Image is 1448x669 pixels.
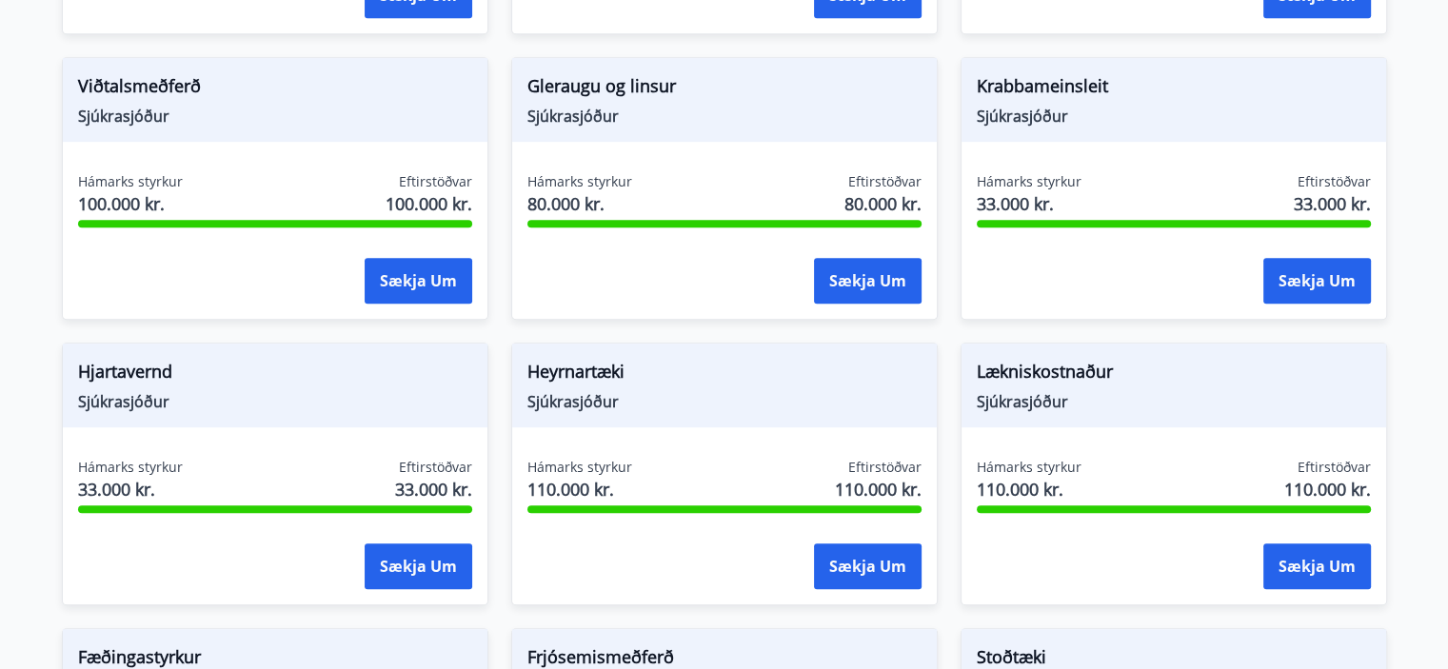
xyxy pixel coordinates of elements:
[78,477,183,502] span: 33.000 kr.
[78,73,472,106] span: Viðtalsmeðferð
[399,458,472,477] span: Eftirstöðvar
[78,191,183,216] span: 100.000 kr.
[78,106,472,127] span: Sjúkrasjóður
[78,172,183,191] span: Hámarks styrkur
[977,73,1371,106] span: Krabbameinsleit
[78,458,183,477] span: Hámarks styrkur
[977,391,1371,412] span: Sjúkrasjóður
[527,172,632,191] span: Hámarks styrkur
[977,191,1081,216] span: 33.000 kr.
[1263,543,1371,589] button: Sækja um
[365,258,472,304] button: Sækja um
[1263,258,1371,304] button: Sækja um
[386,191,472,216] span: 100.000 kr.
[848,172,922,191] span: Eftirstöðvar
[977,359,1371,391] span: Lækniskostnaður
[527,191,632,216] span: 80.000 kr.
[78,359,472,391] span: Hjartavernd
[977,458,1081,477] span: Hámarks styrkur
[1298,458,1371,477] span: Eftirstöðvar
[527,106,922,127] span: Sjúkrasjóður
[527,73,922,106] span: Gleraugu og linsur
[977,172,1081,191] span: Hámarks styrkur
[399,172,472,191] span: Eftirstöðvar
[365,543,472,589] button: Sækja um
[814,543,922,589] button: Sækja um
[1294,191,1371,216] span: 33.000 kr.
[848,458,922,477] span: Eftirstöðvar
[527,359,922,391] span: Heyrnartæki
[977,106,1371,127] span: Sjúkrasjóður
[78,391,472,412] span: Sjúkrasjóður
[527,391,922,412] span: Sjúkrasjóður
[395,477,472,502] span: 33.000 kr.
[1298,172,1371,191] span: Eftirstöðvar
[527,477,632,502] span: 110.000 kr.
[527,458,632,477] span: Hámarks styrkur
[1284,477,1371,502] span: 110.000 kr.
[814,258,922,304] button: Sækja um
[977,477,1081,502] span: 110.000 kr.
[844,191,922,216] span: 80.000 kr.
[835,477,922,502] span: 110.000 kr.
